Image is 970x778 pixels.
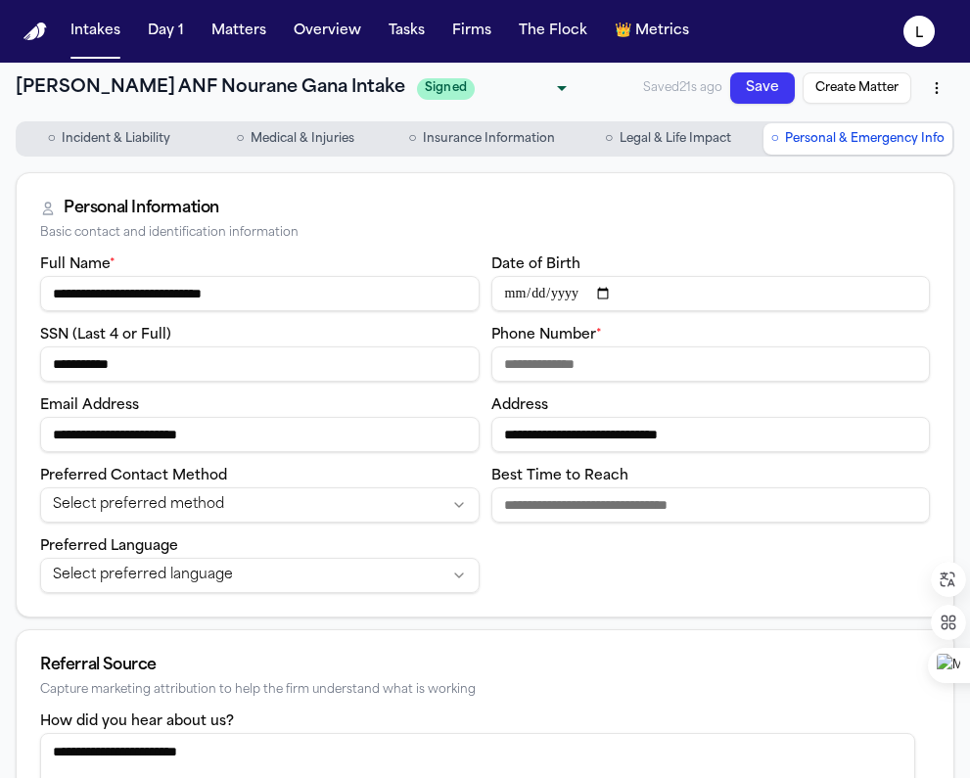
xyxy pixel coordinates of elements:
[64,197,219,220] div: Personal Information
[236,129,244,149] span: ○
[23,23,47,41] img: Finch Logo
[408,129,416,149] span: ○
[919,70,954,106] button: More actions
[62,131,170,147] span: Incident & Liability
[511,14,595,49] button: The Flock
[785,131,945,147] span: Personal & Emergency Info
[381,14,433,49] button: Tasks
[47,129,55,149] span: ○
[40,398,139,413] label: Email Address
[491,346,931,382] input: Phone number
[605,129,613,149] span: ○
[730,72,795,104] button: Save
[40,226,930,241] div: Basic contact and identification information
[577,123,759,155] button: Go to Legal & Life Impact
[40,469,227,483] label: Preferred Contact Method
[40,346,480,382] input: SSN
[286,14,369,49] button: Overview
[620,131,731,147] span: Legal & Life Impact
[643,80,722,96] span: Saved 21s ago
[204,123,386,155] button: Go to Medical & Injuries
[40,328,171,343] label: SSN (Last 4 or Full)
[204,14,274,49] button: Matters
[491,469,628,483] label: Best Time to Reach
[16,74,405,102] h1: [PERSON_NAME] ANF Nourane Gana Intake
[40,539,178,554] label: Preferred Language
[491,276,931,311] input: Date of birth
[423,131,555,147] span: Insurance Information
[491,328,602,343] label: Phone Number
[417,74,574,102] div: Update intake status
[23,23,47,41] a: Home
[491,417,931,452] input: Address
[40,654,930,677] div: Referral Source
[40,714,234,729] label: How did you hear about us?
[18,123,200,155] button: Go to Incident & Liability
[40,276,480,311] input: Full name
[491,487,931,523] input: Best time to reach
[40,417,480,452] input: Email address
[803,72,911,104] button: Create Matter
[763,123,952,155] button: Go to Personal & Emergency Info
[771,129,779,149] span: ○
[444,14,499,49] button: Firms
[140,14,192,49] button: Day 1
[251,131,354,147] span: Medical & Injuries
[40,683,930,698] div: Capture marketing attribution to help the firm understand what is working
[491,257,580,272] label: Date of Birth
[417,78,475,100] span: Signed
[607,14,697,49] button: crownMetrics
[491,398,548,413] label: Address
[391,123,573,155] button: Go to Insurance Information
[40,257,115,272] label: Full Name
[63,14,128,49] button: Intakes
